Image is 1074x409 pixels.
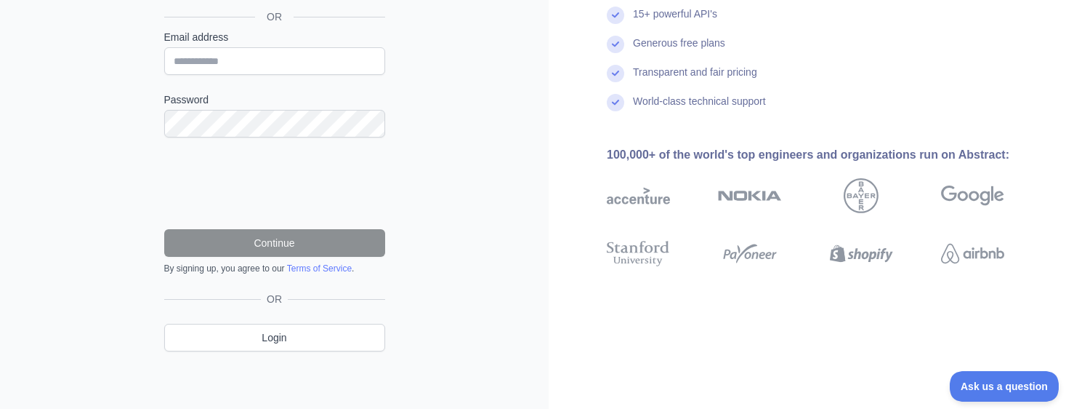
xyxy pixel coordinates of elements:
img: check mark [607,65,624,82]
img: check mark [607,94,624,111]
img: bayer [844,178,879,213]
div: By signing up, you agree to our . [164,263,385,274]
label: Email address [164,30,385,44]
img: nokia [718,178,781,213]
img: accenture [607,178,670,213]
img: check mark [607,36,624,53]
img: airbnb [941,238,1004,270]
label: Password [164,92,385,107]
img: payoneer [718,238,781,270]
img: check mark [607,7,624,24]
div: World-class technical support [633,94,766,123]
div: 15+ powerful API's [633,7,717,36]
a: Login [164,324,385,352]
img: shopify [830,238,893,270]
div: 100,000+ of the world's top engineers and organizations run on Abstract: [607,146,1051,164]
button: Continue [164,229,385,257]
span: OR [261,292,288,306]
span: OR [255,9,294,24]
div: Generous free plans [633,36,725,65]
a: Terms of Service [287,263,352,274]
div: Transparent and fair pricing [633,65,757,94]
iframe: Toggle Customer Support [950,371,1059,402]
img: stanford university [607,238,670,270]
iframe: reCAPTCHA [164,155,385,212]
img: google [941,178,1004,213]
